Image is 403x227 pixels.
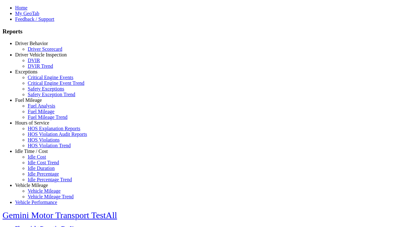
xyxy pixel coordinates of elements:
[28,177,72,182] a: Idle Percentage Trend
[3,210,117,220] a: Gemini Motor Transport TestAll
[15,148,48,154] a: Idle Time / Cost
[28,58,40,63] a: DVIR
[15,69,37,74] a: Exceptions
[28,166,55,171] a: Idle Duration
[3,28,400,35] h3: Reports
[28,46,62,52] a: Driver Scorecard
[28,154,46,160] a: Idle Cost
[28,137,60,143] a: HOS Violations
[28,114,67,120] a: Fuel Mileage Trend
[28,63,53,69] a: DVIR Trend
[15,16,54,22] a: Feedback / Support
[28,126,80,131] a: HOS Explanation Reports
[15,200,57,205] a: Vehicle Performance
[28,171,59,177] a: Idle Percentage
[15,52,67,57] a: Driver Vehicle Inspection
[15,120,49,125] a: Hours of Service
[15,11,39,16] a: My GeoTab
[28,109,54,114] a: Fuel Mileage
[28,103,55,108] a: Fuel Analysis
[28,188,60,194] a: Vehicle Mileage
[28,75,73,80] a: Critical Engine Events
[28,80,84,86] a: Critical Engine Event Trend
[15,5,27,10] a: Home
[28,143,71,148] a: HOS Violation Trend
[28,160,59,165] a: Idle Cost Trend
[28,86,64,91] a: Safety Exceptions
[15,183,48,188] a: Vehicle Mileage
[15,97,42,103] a: Fuel Mileage
[15,41,48,46] a: Driver Behavior
[28,194,74,199] a: Vehicle Mileage Trend
[28,131,87,137] a: HOS Violation Audit Reports
[28,92,75,97] a: Safety Exception Trend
